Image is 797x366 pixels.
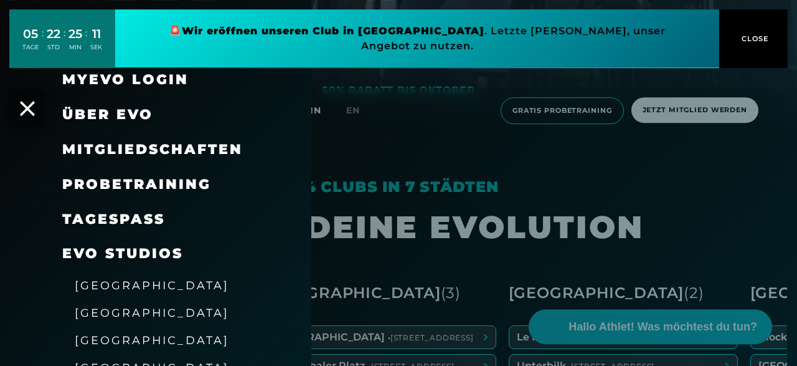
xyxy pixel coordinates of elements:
[90,43,102,52] div: SEK
[68,43,82,52] div: MIN
[47,25,60,43] div: 22
[738,33,769,44] span: CLOSE
[85,26,87,59] div: :
[90,25,102,43] div: 11
[64,26,65,59] div: :
[68,25,82,43] div: 25
[47,43,60,52] div: STD
[62,106,153,123] span: Über EVO
[22,43,39,52] div: TAGE
[62,71,189,88] a: MyEVO Login
[22,25,39,43] div: 05
[42,26,44,59] div: :
[719,9,788,68] button: CLOSE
